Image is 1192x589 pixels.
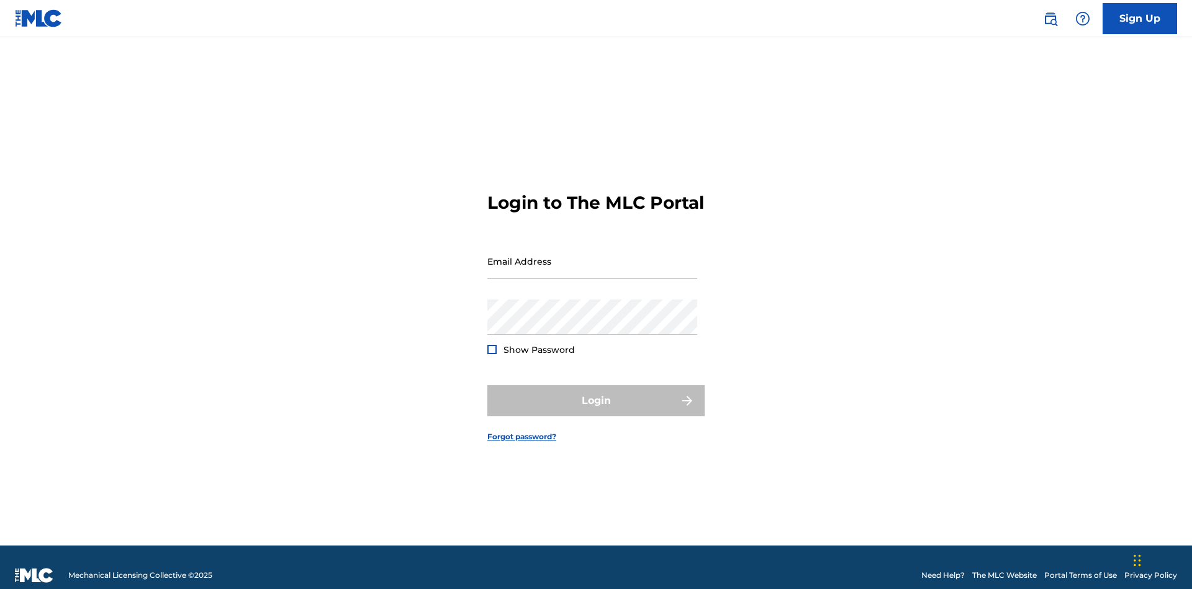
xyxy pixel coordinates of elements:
[487,431,556,442] a: Forgot password?
[921,570,965,581] a: Need Help?
[15,9,63,27] img: MLC Logo
[15,568,53,583] img: logo
[487,192,704,214] h3: Login to The MLC Portal
[1075,11,1090,26] img: help
[503,344,575,355] span: Show Password
[972,570,1037,581] a: The MLC Website
[1038,6,1063,31] a: Public Search
[1134,542,1141,579] div: Drag
[1124,570,1177,581] a: Privacy Policy
[68,570,212,581] span: Mechanical Licensing Collective © 2025
[1130,529,1192,589] iframe: Chat Widget
[1043,11,1058,26] img: search
[1044,570,1117,581] a: Portal Terms of Use
[1070,6,1095,31] div: Help
[1103,3,1177,34] a: Sign Up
